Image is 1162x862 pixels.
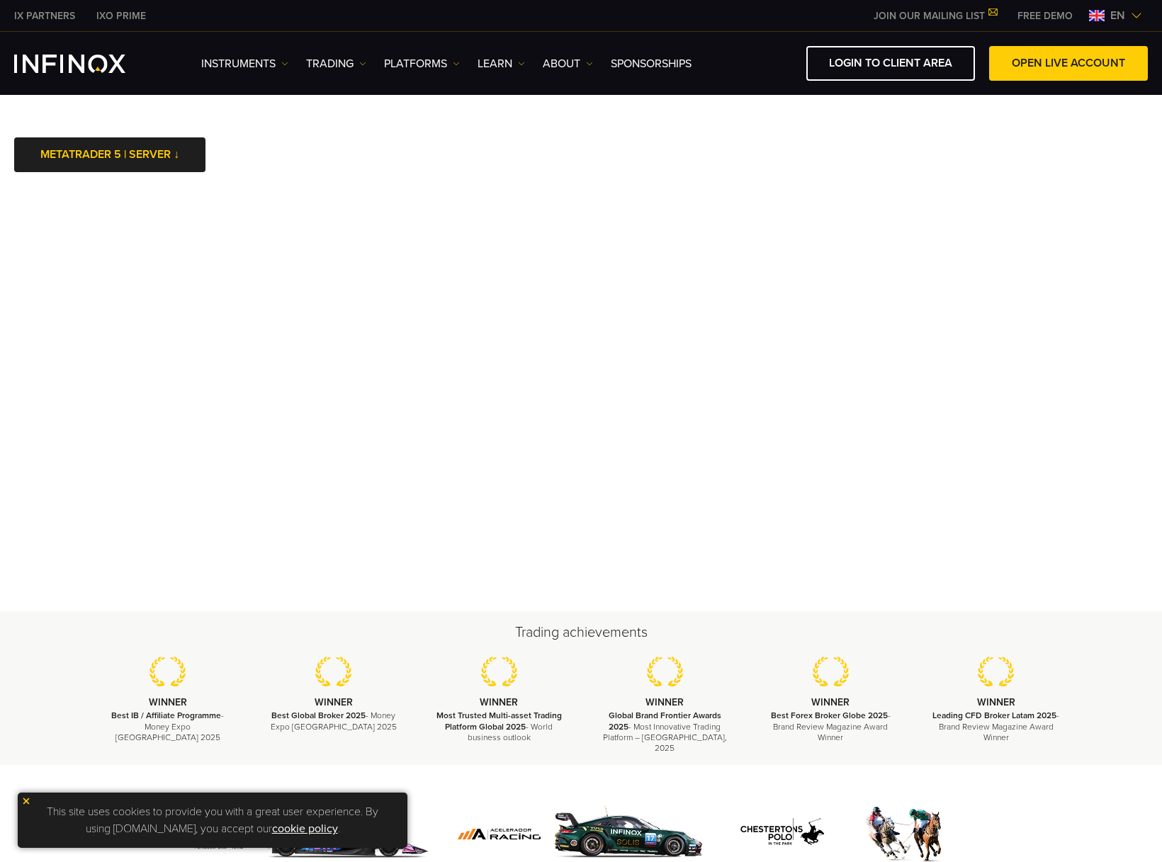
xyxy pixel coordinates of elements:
[149,696,187,708] strong: WINNER
[25,800,400,841] p: This site uses cookies to provide you with a great user experience. By using [DOMAIN_NAME], you a...
[103,710,233,743] p: - Money Expo [GEOGRAPHIC_DATA] 2025
[384,55,460,72] a: PLATFORMS
[611,55,692,72] a: SPONSORSHIPS
[480,696,518,708] strong: WINNER
[271,710,366,720] strong: Best Global Broker 2025
[989,46,1148,81] a: OPEN LIVE ACCOUNT
[86,8,157,23] a: INFINOX
[478,55,525,72] a: Learn
[14,137,205,172] a: METATRADER 5 | SERVER ↓
[14,55,159,73] a: INFINOX Logo
[932,710,1056,720] strong: Leading CFD Broker Latam 2025
[21,796,31,806] img: yellow close icon
[811,696,850,708] strong: WINNER
[434,710,565,743] p: - World business outlook
[931,710,1061,743] p: - Brand Review Magazine Award Winner
[306,55,366,72] a: TRADING
[599,710,730,754] p: - Most Innovative Trading Platform – [GEOGRAPHIC_DATA], 2025
[977,696,1015,708] strong: WINNER
[765,710,896,743] p: - Brand Review Magazine Award Winner
[609,710,721,731] strong: Global Brand Frontier Awards 2025
[4,8,86,23] a: INFINOX
[645,696,684,708] strong: WINNER
[436,710,562,731] strong: Most Trusted Multi-asset Trading Platform Global 2025
[272,822,338,836] a: cookie policy
[1105,7,1131,24] span: en
[863,10,1007,22] a: JOIN OUR MAILING LIST
[201,55,288,72] a: Instruments
[543,55,593,72] a: ABOUT
[315,696,353,708] strong: WINNER
[771,710,888,720] strong: Best Forex Broker Globe 2025
[85,623,1077,642] h2: Trading achievements
[1007,8,1083,23] a: INFINOX MENU
[111,710,221,720] strong: Best IB / Affiliate Programme
[269,710,399,732] p: - Money Expo [GEOGRAPHIC_DATA] 2025
[806,46,975,81] a: LOGIN TO CLIENT AREA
